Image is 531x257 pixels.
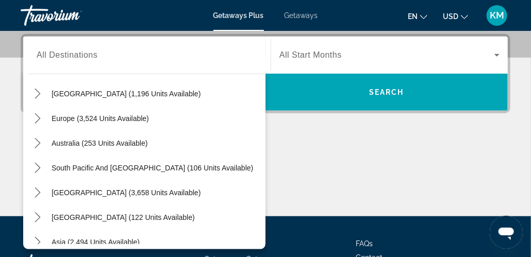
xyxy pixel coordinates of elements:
[356,239,373,248] a: FAQs
[52,139,148,147] span: Australia (253 units available)
[46,84,206,103] button: Select destination: Caribbean & Atlantic Islands (1,196 units available)
[46,183,206,202] button: Select destination: South America (3,658 units available)
[21,2,124,29] a: Travorium
[52,114,149,123] span: Europe (3,524 units available)
[52,238,140,246] span: Asia (2,494 units available)
[265,74,508,111] button: Search
[46,109,154,128] button: Select destination: Europe (3,524 units available)
[46,159,258,177] button: Select destination: South Pacific and Oceania (106 units available)
[369,88,404,96] span: Search
[28,159,46,177] button: Toggle South Pacific and Oceania (106 units available) submenu
[285,11,318,20] a: Getaways
[46,208,200,227] button: Select destination: Central America (122 units available)
[23,37,508,111] div: Search widget
[490,216,523,249] iframe: Кнопка запуска окна обмена сообщениями
[443,9,468,24] button: Change currency
[23,68,265,249] div: Destination options
[408,12,418,21] ya-tr-span: en
[443,12,458,21] ya-tr-span: USD
[52,90,201,98] span: [GEOGRAPHIC_DATA] (1,196 units available)
[52,164,253,172] span: South Pacific and [GEOGRAPHIC_DATA] (106 units available)
[490,10,504,21] ya-tr-span: KM
[46,233,145,251] button: Select destination: Asia (2,494 units available)
[408,9,427,24] button: Change language
[28,85,46,103] button: Toggle Caribbean & Atlantic Islands (1,196 units available) submenu
[28,233,46,251] button: Toggle Asia (2,494 units available) submenu
[28,134,46,152] button: Toggle Australia (253 units available) submenu
[46,134,153,152] button: Select destination: Australia (253 units available)
[28,110,46,128] button: Toggle Europe (3,524 units available) submenu
[28,184,46,202] button: Toggle South America (3,658 units available) submenu
[213,11,264,20] a: Getaways Plus
[37,49,257,62] input: Select destination
[279,50,342,59] ya-tr-span: All Start Months
[52,213,195,221] span: [GEOGRAPHIC_DATA] (122 units available)
[37,50,97,59] ya-tr-span: All Destinations
[28,209,46,227] button: Toggle Central America (122 units available) submenu
[52,189,201,197] span: [GEOGRAPHIC_DATA] (3,658 units available)
[484,5,510,26] button: User Menu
